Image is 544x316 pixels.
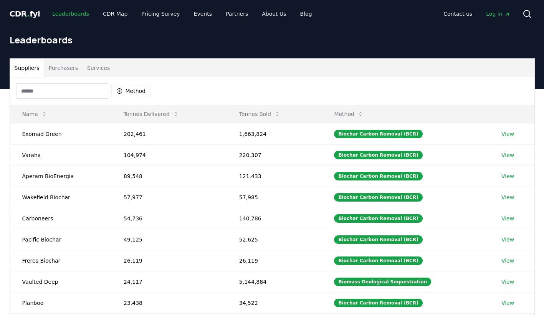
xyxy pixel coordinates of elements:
[10,144,111,165] td: Varaha
[334,151,422,159] div: Biochar Carbon Removal (BCR)
[111,123,227,144] td: 202,461
[135,7,186,21] a: Pricing Survey
[334,235,422,244] div: Biochar Carbon Removal (BCR)
[501,278,514,286] a: View
[233,106,286,122] button: Tonnes Sold
[227,229,322,250] td: 52,625
[501,151,514,159] a: View
[46,7,95,21] a: Leaderboards
[328,106,370,122] button: Method
[188,7,218,21] a: Events
[83,59,114,77] button: Services
[97,7,134,21] a: CDR Map
[10,292,111,313] td: Planboo
[10,8,40,19] a: CDR.fyi
[334,130,422,138] div: Biochar Carbon Removal (BCR)
[501,172,514,180] a: View
[111,165,227,187] td: 89,548
[10,123,111,144] td: Exomad Green
[334,193,422,202] div: Biochar Carbon Removal (BCR)
[10,34,535,46] h1: Leaderboards
[480,7,516,21] a: Log in
[111,208,227,229] td: 54,736
[501,236,514,243] a: View
[111,187,227,208] td: 57,977
[111,250,227,271] td: 26,119
[10,229,111,250] td: Pacific Biochar
[334,256,422,265] div: Biochar Carbon Removal (BCR)
[227,271,322,292] td: 5,144,884
[486,10,510,18] span: Log in
[10,165,111,187] td: Aperam BioEnergia
[227,144,322,165] td: 220,307
[334,299,422,307] div: Biochar Carbon Removal (BCR)
[111,292,227,313] td: 23,438
[501,257,514,265] a: View
[501,215,514,222] a: View
[10,9,40,18] span: CDR fyi
[46,7,318,21] nav: Main
[10,250,111,271] td: Freres Biochar
[111,271,227,292] td: 24,117
[227,292,322,313] td: 34,522
[10,59,44,77] button: Suppliers
[501,299,514,307] a: View
[256,7,292,21] a: About Us
[334,278,431,286] div: Biomass Geological Sequestration
[27,9,30,18] span: .
[501,194,514,201] a: View
[111,229,227,250] td: 49,125
[501,130,514,138] a: View
[111,144,227,165] td: 104,974
[227,250,322,271] td: 26,119
[44,59,83,77] button: Purchasers
[117,106,185,122] button: Tonnes Delivered
[227,187,322,208] td: 57,985
[437,7,478,21] a: Contact us
[10,208,111,229] td: Carboneers
[227,123,322,144] td: 1,663,824
[227,208,322,229] td: 140,786
[220,7,254,21] a: Partners
[334,214,422,223] div: Biochar Carbon Removal (BCR)
[16,106,53,122] button: Name
[437,7,516,21] nav: Main
[10,271,111,292] td: Vaulted Deep
[334,172,422,180] div: Biochar Carbon Removal (BCR)
[294,7,318,21] a: Blog
[111,85,151,97] button: Method
[10,187,111,208] td: Wakefield Biochar
[227,165,322,187] td: 121,433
